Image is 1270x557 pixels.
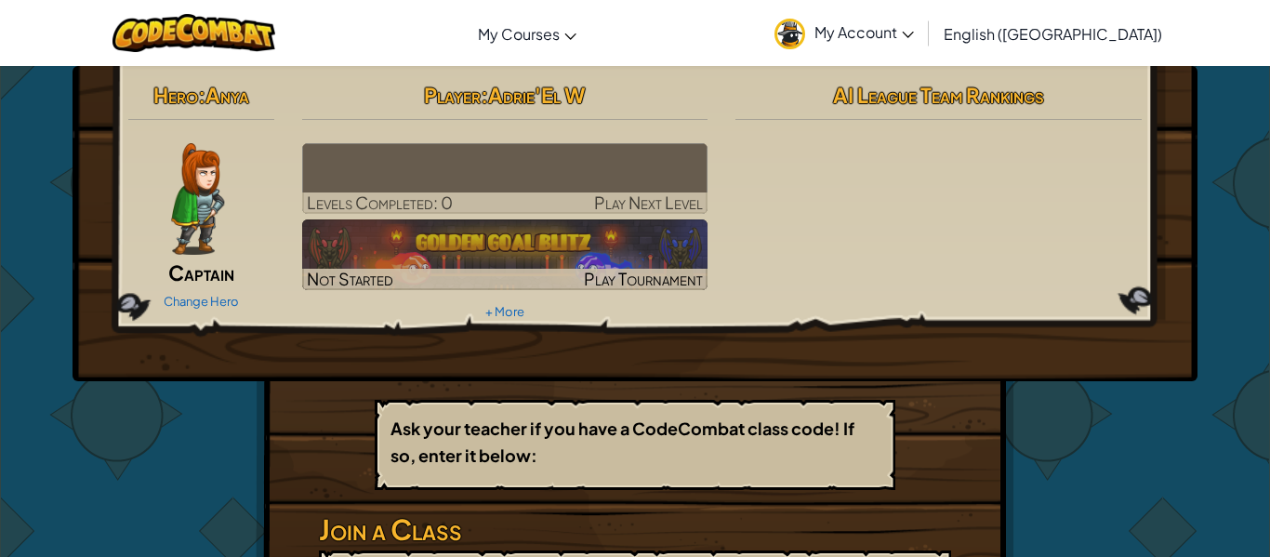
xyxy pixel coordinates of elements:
[171,143,224,255] img: captain-pose.png
[319,509,951,550] h3: Join a Class
[485,304,524,319] a: + More
[584,268,703,289] span: Play Tournament
[198,82,205,108] span: :
[424,82,481,108] span: Player
[153,82,198,108] span: Hero
[594,192,703,213] span: Play Next Level
[814,22,914,42] span: My Account
[390,418,854,466] b: Ask your teacher if you have a CodeCombat class code! If so, enter it below:
[481,82,488,108] span: :
[944,24,1162,44] span: English ([GEOGRAPHIC_DATA])
[307,192,453,213] span: Levels Completed: 0
[112,14,275,52] img: CodeCombat logo
[168,259,234,285] span: Captain
[774,19,805,49] img: avatar
[765,4,923,62] a: My Account
[307,268,393,289] span: Not Started
[302,219,708,290] img: Golden Goal
[469,8,586,59] a: My Courses
[478,24,560,44] span: My Courses
[302,143,708,214] a: Play Next Level
[205,82,249,108] span: Anya
[488,82,585,108] span: Adrie'El W
[302,219,708,290] a: Not StartedPlay Tournament
[833,82,1044,108] span: AI League Team Rankings
[164,294,239,309] a: Change Hero
[934,8,1171,59] a: English ([GEOGRAPHIC_DATA])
